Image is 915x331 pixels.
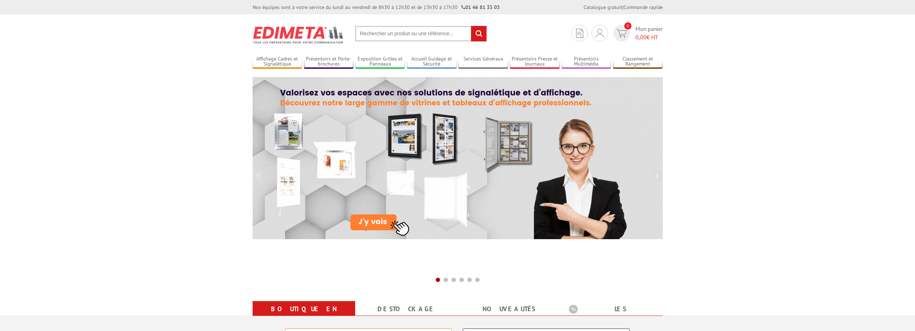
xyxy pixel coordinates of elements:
[635,25,663,41] span: Mon panier
[466,303,552,316] a: nouveautés
[407,56,457,68] a: Accueil Guidage et Sécurité
[596,29,604,37] img: devis rapide
[355,56,405,68] a: Exposition Grilles et Panneaux
[584,4,622,10] a: Catalogue gratuit
[471,26,486,41] input: rechercher
[253,56,302,68] a: Affichage Cadres et Signalétique
[304,56,354,68] a: Présentoirs et Porte-brochures
[616,29,627,37] img: devis rapide
[253,22,344,48] img: Présentoir, panneau, stand - Edimeta - PLV, affichage, mobilier bureau, entreprise
[261,303,346,328] a: Boutique en ligne
[364,303,449,316] a: Destockage
[613,56,663,68] a: Classement et Rangement
[253,4,500,11] div: Nos équipes sont à votre service du lundi au vendredi de 8h30 à 12h30 et de 13h30 à 17h30
[510,56,560,68] a: Présentoirs Presse et Journaux
[624,4,663,10] a: Commande rapide
[461,4,500,10] strong: 01 46 81 33 03
[584,4,663,11] div: |
[355,26,487,41] input: Rechercher un produit ou une référence...
[458,56,508,68] a: Services Généraux
[569,303,654,328] a: Les promotions
[624,22,631,30] span: 0
[635,33,663,41] span: € HT
[635,33,647,41] span: 0,00
[576,29,583,38] img: devis rapide
[612,25,663,41] a: devis rapide 0 Mon panier 0,00€ HT
[562,56,611,68] a: Présentoirs Multimédia
[569,303,659,317] b: Les promotions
